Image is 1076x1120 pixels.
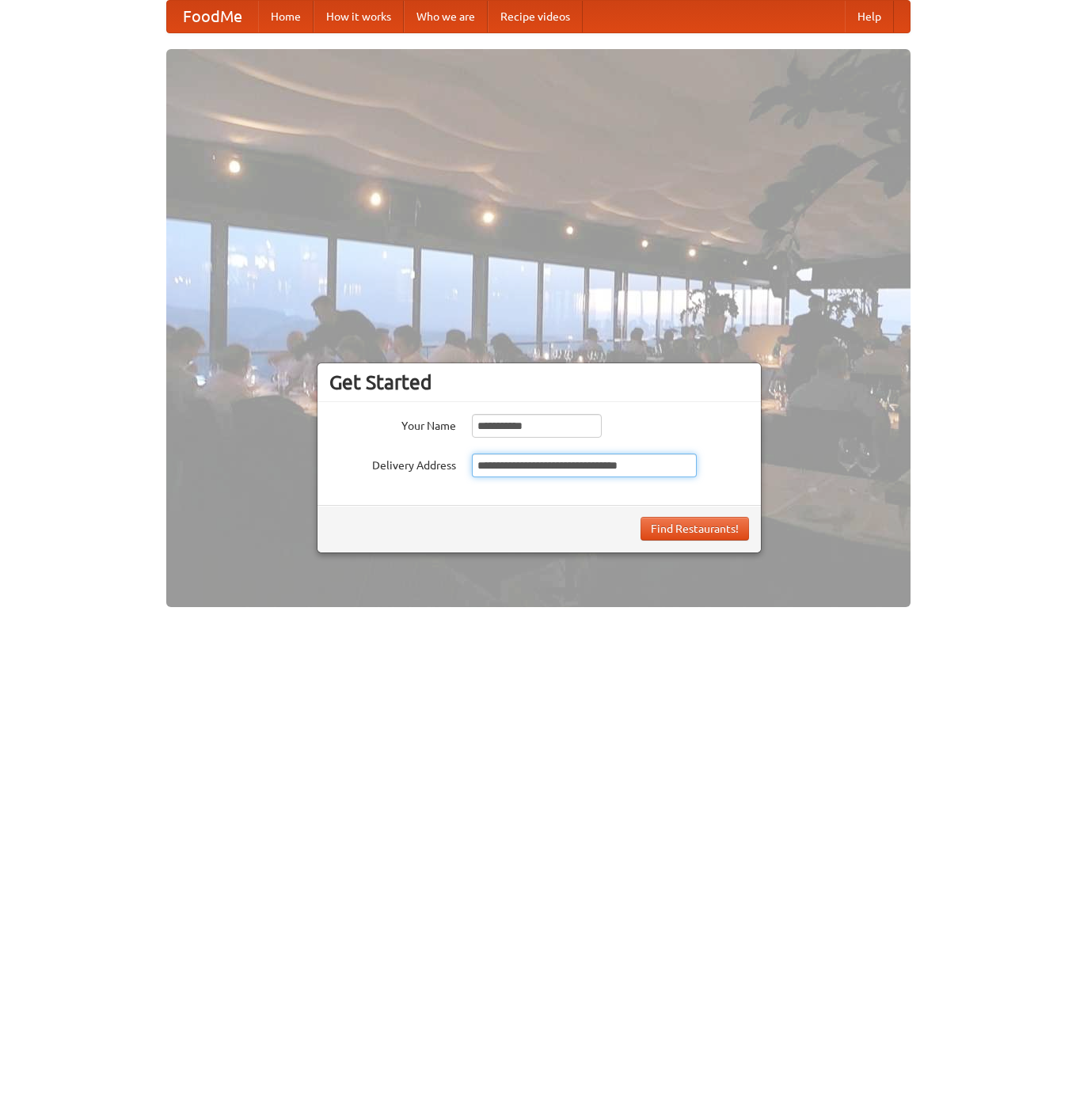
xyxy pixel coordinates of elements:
a: Recipe videos [488,1,583,32]
a: Help [845,1,894,32]
a: Home [258,1,314,32]
label: Delivery Address [329,454,456,473]
a: How it works [314,1,404,32]
a: FoodMe [167,1,258,32]
button: Find Restaurants! [641,517,749,541]
h3: Get Started [329,370,749,394]
a: Who we are [404,1,488,32]
label: Your Name [329,414,456,434]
